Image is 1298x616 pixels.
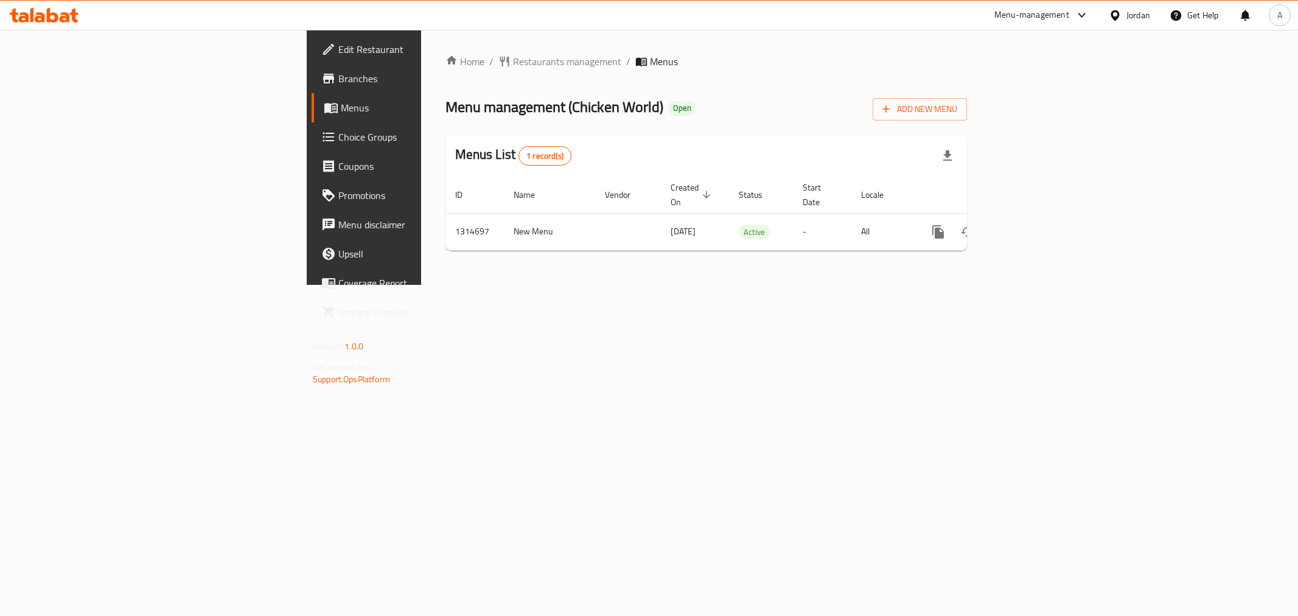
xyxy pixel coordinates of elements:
[994,8,1069,23] div: Menu-management
[519,150,571,162] span: 1 record(s)
[518,146,571,166] div: Total records count
[312,181,523,210] a: Promotions
[861,187,899,202] span: Locale
[1277,9,1282,22] span: A
[668,101,696,116] div: Open
[341,100,514,115] span: Menus
[312,298,523,327] a: Grocery Checklist
[338,217,514,232] span: Menu disclaimer
[313,371,390,387] a: Support.OpsPlatform
[498,54,621,69] a: Restaurants management
[650,54,678,69] span: Menus
[1126,9,1150,22] div: Jordan
[445,54,967,69] nav: breadcrumb
[338,159,514,173] span: Coupons
[338,188,514,203] span: Promotions
[344,338,363,354] span: 1.0.0
[338,130,514,144] span: Choice Groups
[851,213,914,250] td: All
[793,213,851,250] td: -
[338,305,514,320] span: Grocery Checklist
[605,187,646,202] span: Vendor
[873,98,967,121] button: Add New Menu
[312,122,523,152] a: Choice Groups
[312,64,523,93] a: Branches
[668,103,696,113] span: Open
[313,338,343,354] span: Version:
[504,213,595,250] td: New Menu
[671,223,696,239] span: [DATE]
[924,217,953,247] button: more
[338,276,514,290] span: Coverage Report
[739,225,770,239] span: Active
[914,177,1050,214] th: Actions
[803,180,837,209] span: Start Date
[514,187,551,202] span: Name
[338,247,514,261] span: Upsell
[455,145,571,166] h2: Menus List
[312,268,523,298] a: Coverage Report
[953,217,982,247] button: Change Status
[312,210,523,239] a: Menu disclaimer
[312,35,523,64] a: Edit Restaurant
[882,102,957,117] span: Add New Menu
[445,177,1050,251] table: enhanced table
[671,180,714,209] span: Created On
[626,54,630,69] li: /
[513,54,621,69] span: Restaurants management
[455,187,478,202] span: ID
[312,93,523,122] a: Menus
[445,93,663,121] span: Menu management ( Chicken World )
[312,239,523,268] a: Upsell
[338,71,514,86] span: Branches
[338,42,514,57] span: Edit Restaurant
[312,152,523,181] a: Coupons
[313,359,369,375] span: Get support on:
[739,187,778,202] span: Status
[933,141,962,170] div: Export file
